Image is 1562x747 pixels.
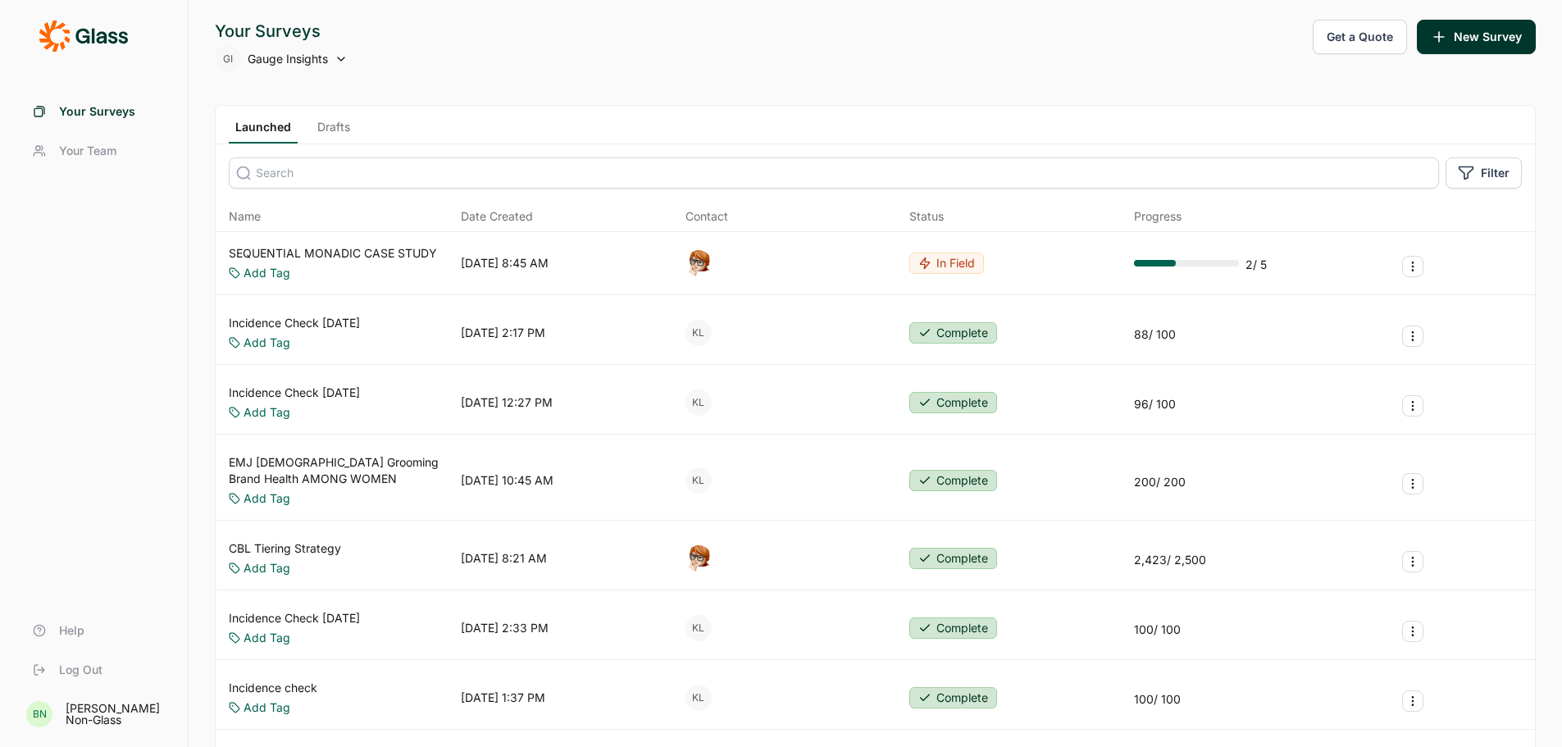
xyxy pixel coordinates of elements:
button: Complete [909,617,997,639]
button: Get a Quote [1313,20,1407,54]
button: Survey Actions [1402,473,1423,494]
button: In Field [909,253,984,274]
a: Add Tag [244,630,290,646]
div: KL [685,615,712,641]
div: 2,423 / 2,500 [1134,552,1206,568]
button: Complete [909,322,997,344]
button: Complete [909,392,997,413]
a: Incidence Check [DATE] [229,385,360,401]
a: Incidence Check [DATE] [229,610,360,626]
a: Incidence check [229,680,317,696]
button: Survey Actions [1402,621,1423,642]
div: [PERSON_NAME] Non-Glass [66,703,168,726]
a: Incidence Check [DATE] [229,315,360,331]
button: Survey Actions [1402,395,1423,417]
div: [DATE] 10:45 AM [461,472,553,489]
div: [DATE] 2:17 PM [461,325,545,341]
div: KL [685,467,712,494]
span: Gauge Insights [248,51,328,67]
div: Status [909,208,944,225]
span: Your Surveys [59,103,135,120]
div: 200 / 200 [1134,474,1186,490]
span: Filter [1481,165,1510,181]
a: Launched [229,119,298,143]
div: Progress [1134,208,1182,225]
div: Your Surveys [215,20,348,43]
div: 100 / 100 [1134,691,1181,708]
div: [DATE] 8:21 AM [461,550,547,567]
div: [DATE] 12:27 PM [461,394,553,411]
div: 100 / 100 [1134,622,1181,638]
div: [DATE] 8:45 AM [461,255,549,271]
button: Complete [909,548,997,569]
button: Filter [1446,157,1522,189]
div: [DATE] 2:33 PM [461,620,549,636]
div: KL [685,389,712,416]
div: KL [685,320,712,346]
button: New Survey [1417,20,1536,54]
button: Survey Actions [1402,256,1423,277]
a: Add Tag [244,490,290,507]
div: GI [215,46,241,72]
a: Add Tag [244,560,290,576]
a: CBL Tiering Strategy [229,540,341,557]
button: Complete [909,687,997,708]
button: Survey Actions [1402,326,1423,347]
a: EMJ [DEMOGRAPHIC_DATA] Grooming Brand Health AMONG WOMEN [229,454,454,487]
a: SEQUENTIAL MONADIC CASE STUDY [229,245,437,262]
span: Log Out [59,662,102,678]
span: Name [229,208,261,225]
div: BN [26,701,52,727]
a: Add Tag [244,404,290,421]
span: Help [59,622,84,639]
span: Date Created [461,208,533,225]
a: Add Tag [244,699,290,716]
a: Add Tag [244,335,290,351]
div: KL [685,685,712,711]
img: o7kyh2p2njg4amft5nuk.png [685,545,712,572]
div: [DATE] 1:37 PM [461,690,545,706]
button: Complete [909,470,997,491]
a: Add Tag [244,265,290,281]
input: Search [229,157,1439,189]
button: Survey Actions [1402,551,1423,572]
span: Your Team [59,143,116,159]
img: o7kyh2p2njg4amft5nuk.png [685,250,712,276]
div: 88 / 100 [1134,326,1176,343]
a: Drafts [311,119,357,143]
div: 2 / 5 [1246,257,1267,273]
div: Contact [685,208,728,225]
div: 96 / 100 [1134,396,1176,412]
button: Survey Actions [1402,690,1423,712]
